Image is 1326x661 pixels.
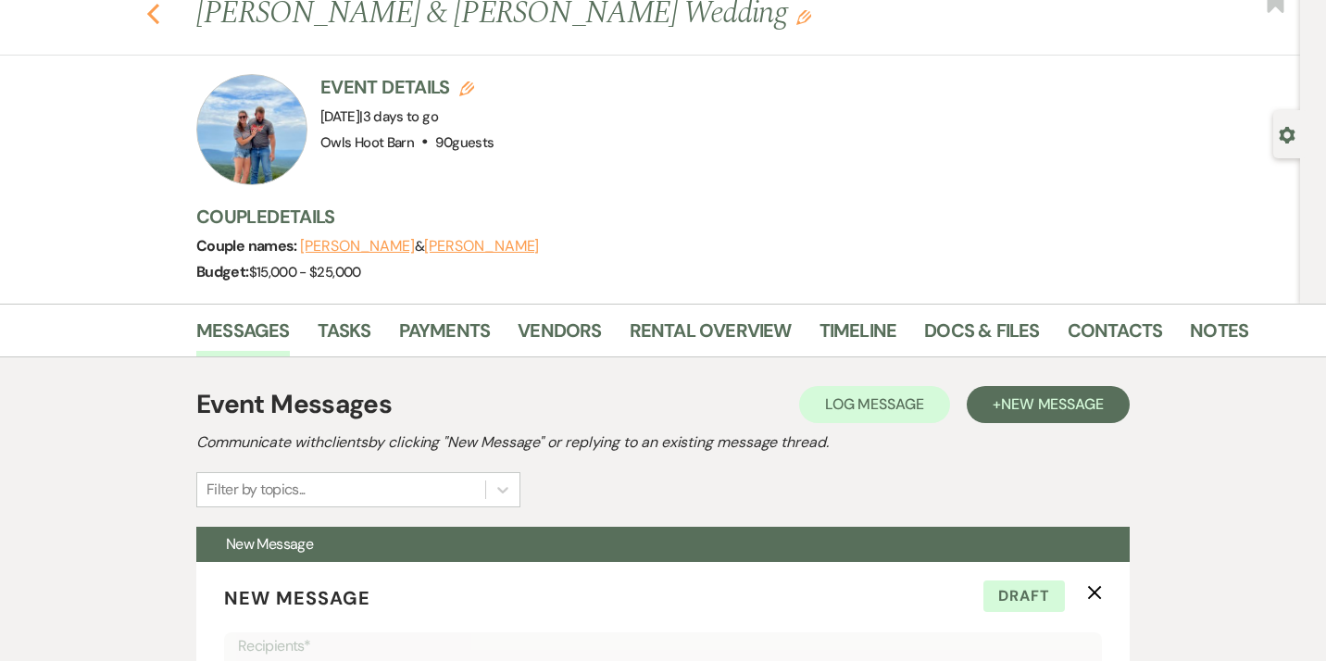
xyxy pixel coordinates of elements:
[320,107,438,126] span: [DATE]
[1068,316,1163,356] a: Contacts
[196,262,249,281] span: Budget:
[924,316,1039,356] a: Docs & Files
[249,263,361,281] span: $15,000 - $25,000
[399,316,491,356] a: Payments
[424,239,539,254] button: [PERSON_NAME]
[359,107,438,126] span: |
[518,316,601,356] a: Vendors
[819,316,897,356] a: Timeline
[1279,125,1295,143] button: Open lead details
[238,634,1088,658] p: Recipients*
[363,107,438,126] span: 3 days to go
[630,316,792,356] a: Rental Overview
[196,236,300,256] span: Couple names:
[226,534,313,554] span: New Message
[196,316,290,356] a: Messages
[799,386,950,423] button: Log Message
[1001,394,1104,414] span: New Message
[320,74,494,100] h3: Event Details
[300,237,539,256] span: &
[224,586,370,610] span: New Message
[967,386,1130,423] button: +New Message
[206,479,306,501] div: Filter by topics...
[1190,316,1248,356] a: Notes
[320,133,414,152] span: Owls Hoot Barn
[196,431,1130,454] h2: Communicate with clients by clicking "New Message" or replying to an existing message thread.
[196,385,392,424] h1: Event Messages
[825,394,924,414] span: Log Message
[196,204,1233,230] h3: Couple Details
[435,133,494,152] span: 90 guests
[796,8,811,25] button: Edit
[983,580,1065,612] span: Draft
[300,239,415,254] button: [PERSON_NAME]
[318,316,371,356] a: Tasks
